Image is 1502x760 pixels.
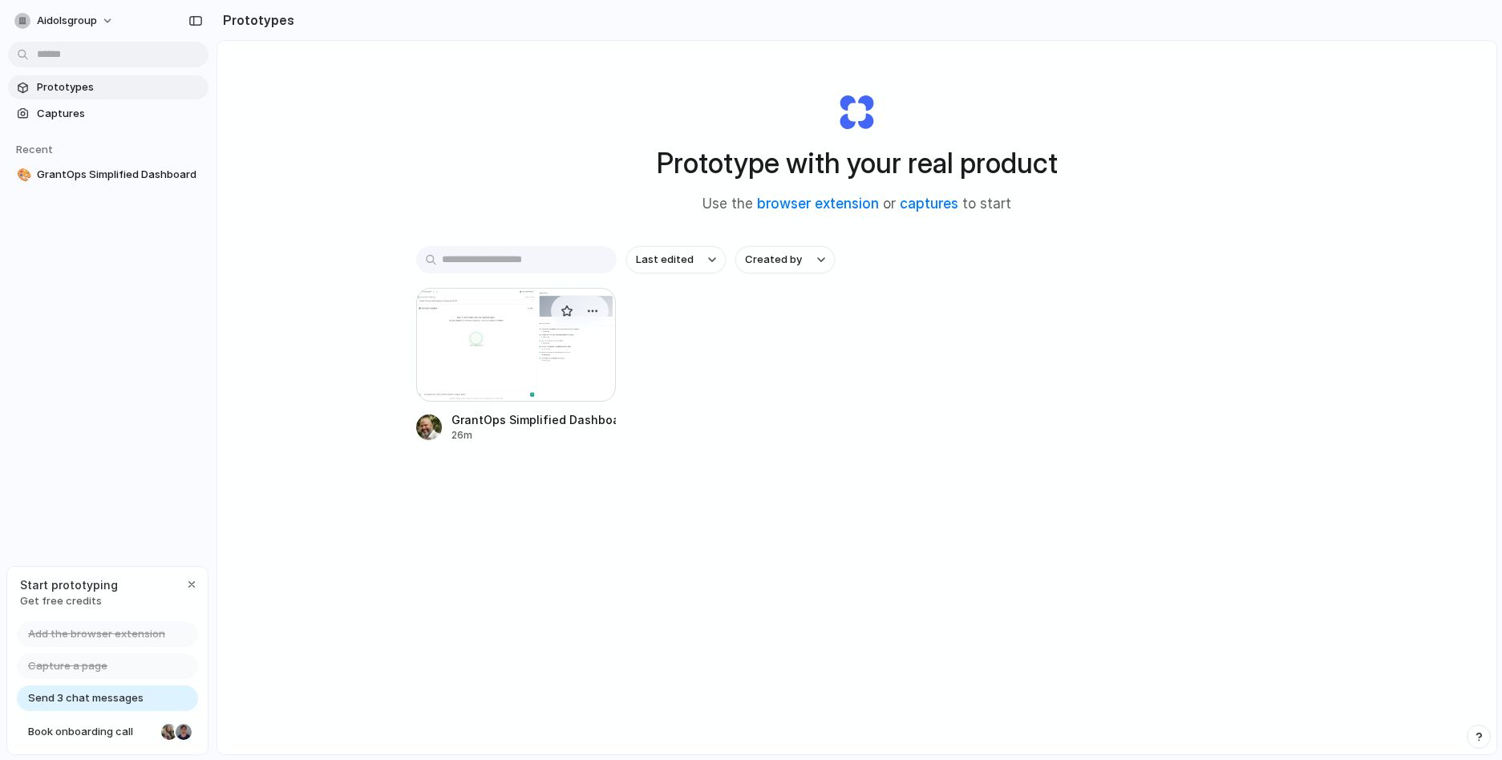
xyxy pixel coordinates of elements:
span: Captures [37,106,202,122]
span: Book onboarding call [28,724,155,740]
span: aidolsgroup [37,13,97,29]
span: Add the browser extension [28,626,165,642]
a: Prototypes [8,75,208,99]
div: GrantOps Simplified Dashboard [451,411,617,428]
button: Created by [735,246,835,273]
span: Get free credits [20,593,118,609]
h1: Prototype with your real product [657,142,1058,184]
span: GrantOps Simplified Dashboard [37,167,202,183]
div: Nicole Kubica [160,722,179,742]
button: aidolsgroup [8,8,122,34]
div: 🎨 [17,166,28,184]
a: 🎨GrantOps Simplified Dashboard [8,163,208,187]
a: captures [900,196,958,212]
button: 🎨 [14,167,30,183]
h2: Prototypes [217,10,294,30]
a: browser extension [757,196,879,212]
span: Use the or to start [702,194,1011,215]
span: Last edited [636,252,694,268]
div: 26m [451,428,617,443]
span: Prototypes [37,79,202,95]
a: Book onboarding call [17,719,198,745]
a: GrantOps Simplified DashboardGrantOps Simplified Dashboard26m [416,288,617,443]
span: Created by [745,252,802,268]
span: Capture a page [28,658,107,674]
div: Christian Iacullo [174,722,193,742]
button: Last edited [626,246,726,273]
span: Start prototyping [20,576,118,593]
a: Captures [8,102,208,126]
span: Recent [16,143,53,156]
span: Send 3 chat messages [28,690,144,706]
